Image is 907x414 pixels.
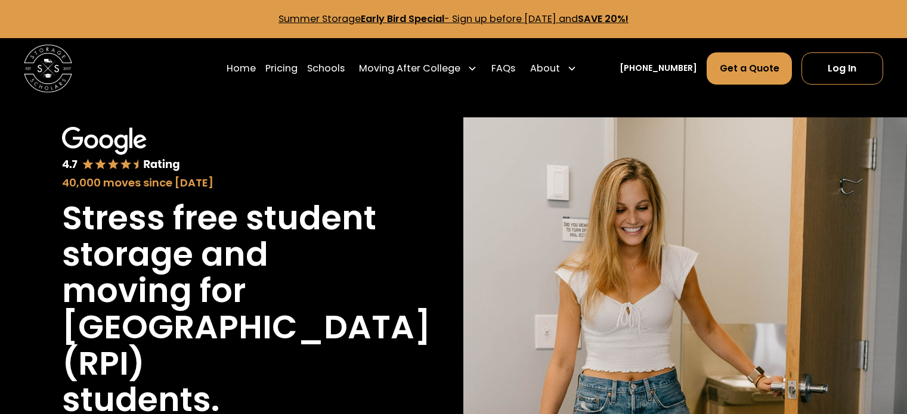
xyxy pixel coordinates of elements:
[707,52,791,85] a: Get a Quote
[62,200,382,309] h1: Stress free student storage and moving for
[359,61,460,76] div: Moving After College
[62,175,382,191] div: 40,000 moves since [DATE]
[801,52,883,85] a: Log In
[62,127,179,172] img: Google 4.7 star rating
[62,309,431,382] h1: [GEOGRAPHIC_DATA] (RPI)
[530,61,560,76] div: About
[525,52,581,85] div: About
[278,12,629,26] a: Summer StorageEarly Bird Special- Sign up before [DATE] andSAVE 20%!
[227,52,256,85] a: Home
[307,52,345,85] a: Schools
[491,52,515,85] a: FAQs
[578,12,629,26] strong: SAVE 20%!
[24,45,72,93] img: Storage Scholars main logo
[265,52,298,85] a: Pricing
[361,12,444,26] strong: Early Bird Special
[620,62,697,74] a: [PHONE_NUMBER]
[354,52,482,85] div: Moving After College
